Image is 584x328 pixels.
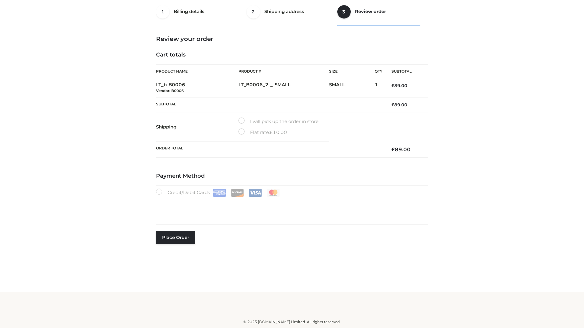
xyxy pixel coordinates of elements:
th: Size [329,65,372,78]
img: Amex [213,189,226,197]
div: © 2025 [DOMAIN_NAME] Limited. All rights reserved. [90,319,494,325]
td: LT_b-B0006 [156,78,238,97]
th: Product Name [156,64,238,78]
img: Discover [231,189,244,197]
label: I will pick up the order in store. [238,118,319,125]
span: £ [270,129,273,135]
th: Qty [375,64,382,78]
td: 1 [375,78,382,97]
label: Credit/Debit Cards [156,189,280,197]
td: LT_B0006_2-_-SMALL [238,78,329,97]
h4: Payment Method [156,173,428,179]
th: Shipping [156,112,238,142]
th: Subtotal [382,65,428,78]
small: Vendor: B0006 [156,88,184,93]
span: £ [391,146,395,152]
button: Place order [156,231,195,244]
th: Order Total [156,142,382,158]
h3: Review your order [156,35,428,43]
bdi: 10.00 [270,129,287,135]
label: Flat rate: [238,128,287,136]
bdi: 89.00 [391,102,407,108]
span: £ [391,83,394,88]
span: £ [391,102,394,108]
h4: Cart totals [156,52,428,58]
img: Mastercard [267,189,280,197]
th: Product # [238,64,329,78]
bdi: 89.00 [391,146,411,152]
iframe: Secure payment input frame [155,196,427,218]
th: Subtotal [156,97,382,112]
td: SMALL [329,78,375,97]
img: Visa [249,189,262,197]
bdi: 89.00 [391,83,407,88]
